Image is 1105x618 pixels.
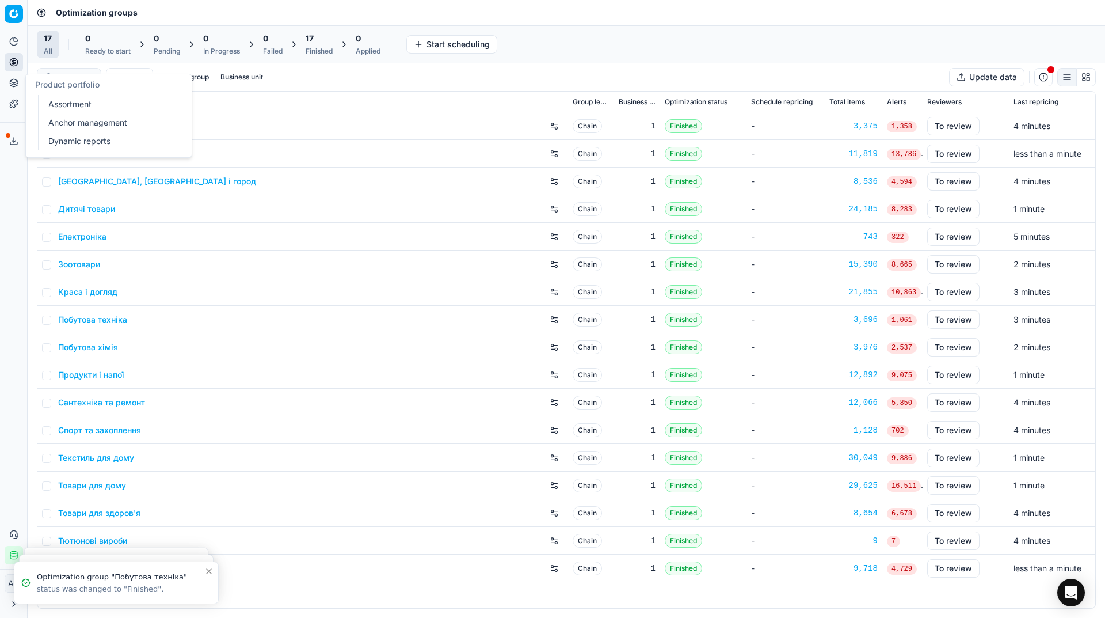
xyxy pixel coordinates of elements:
[58,397,145,408] a: Сантехніка та ремонт
[58,424,141,436] a: Спорт та захоплення
[887,563,917,575] span: 4,729
[746,112,825,140] td: -
[746,223,825,251] td: -
[573,97,609,107] span: Group level
[619,397,656,408] div: 1
[887,397,917,409] span: 5,850
[619,259,656,270] div: 1
[619,424,656,436] div: 1
[1013,97,1058,107] span: Last repricing
[1013,314,1050,324] span: 3 minutes
[927,559,980,578] button: To review
[1013,149,1081,158] span: less than a minute
[619,148,656,160] div: 1
[573,479,602,492] span: Chain
[619,314,656,325] div: 1
[1013,536,1050,545] span: 4 minutes
[887,97,906,107] span: Alerts
[887,425,909,437] span: 702
[573,534,602,548] span: Chain
[829,369,878,381] a: 12,892
[58,507,140,519] a: Товари для здоров'я
[829,231,878,242] a: 743
[927,255,980,274] button: To review
[927,393,980,412] button: To review
[665,313,702,327] span: Finished
[829,203,878,215] div: 24,185
[829,452,878,464] div: 30,049
[665,147,702,161] span: Finished
[927,532,980,550] button: To review
[927,283,980,301] button: To review
[829,397,878,408] a: 12,066
[665,423,702,437] span: Finished
[573,562,602,575] span: Chain
[1057,579,1085,606] div: Open Intercom Messenger
[829,507,878,519] a: 8,654
[829,97,865,107] span: Total items
[746,306,825,333] td: -
[573,340,602,354] span: Chain
[44,33,52,44] span: 17
[829,342,878,353] a: 3,976
[829,535,878,547] a: 9
[665,257,702,271] span: Finished
[887,287,921,298] span: 10,863
[619,203,656,215] div: 1
[356,47,380,56] div: Applied
[829,480,878,491] a: 29,625
[829,259,878,270] a: 15,390
[573,257,602,271] span: Chain
[35,79,100,89] span: Product portfolio
[58,176,256,187] a: [GEOGRAPHIC_DATA], [GEOGRAPHIC_DATA] і город
[665,285,702,299] span: Finished
[37,571,204,583] div: Optimization group "Побутова техніка"
[665,534,702,548] span: Finished
[887,536,900,547] span: 7
[1013,232,1050,241] span: 5 minutes
[887,121,917,132] span: 1,358
[746,333,825,361] td: -
[927,504,980,522] button: To review
[887,204,917,215] span: 8,283
[263,47,283,56] div: Failed
[829,148,878,160] div: 11,819
[619,369,656,381] div: 1
[203,33,208,44] span: 0
[927,421,980,439] button: To review
[58,259,100,270] a: Зоотовари
[746,251,825,278] td: -
[1013,204,1045,214] span: 1 minute
[573,506,602,520] span: Chain
[1013,287,1050,297] span: 3 minutes
[573,119,602,133] span: Chain
[5,575,22,592] span: АП
[154,33,159,44] span: 0
[829,176,878,187] div: 8,536
[746,361,825,389] td: -
[573,147,602,161] span: Chain
[158,70,214,84] button: Product group
[887,259,917,271] span: 8,665
[887,149,921,160] span: 13,786
[665,451,702,465] span: Finished
[927,476,980,495] button: To review
[619,342,656,353] div: 1
[1013,425,1050,435] span: 4 minutes
[306,33,314,44] span: 17
[1013,397,1050,407] span: 4 minutes
[573,313,602,327] span: Chain
[746,555,825,582] td: -
[573,285,602,299] span: Chain
[829,120,878,132] div: 3,375
[573,368,602,382] span: Chain
[665,562,702,575] span: Finished
[1013,342,1050,352] span: 2 minutes
[829,424,878,436] div: 1,128
[887,370,917,381] span: 9,075
[85,33,90,44] span: 0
